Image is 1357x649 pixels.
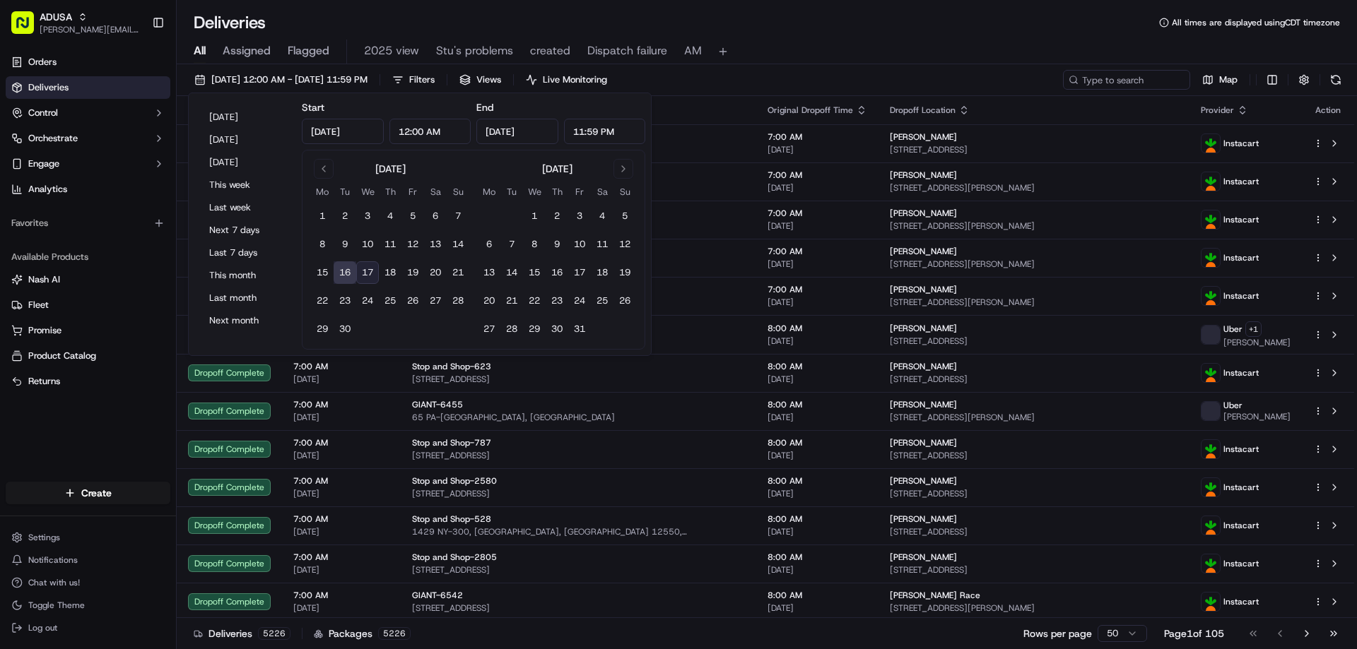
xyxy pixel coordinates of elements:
span: [DATE] [293,602,389,614]
button: Last week [203,198,288,218]
div: Deliveries [194,626,290,641]
img: profile_instacart_ahold_partner.png [1202,593,1220,611]
button: 20 [424,261,447,284]
span: Log out [28,622,57,633]
span: [DATE] [293,488,389,499]
span: [PERSON_NAME] [890,284,957,295]
label: Start [302,101,324,114]
button: 10 [356,233,379,256]
span: GIANT-6455 [412,399,463,410]
button: 25 [379,290,401,312]
span: [STREET_ADDRESS] [890,488,1178,499]
span: Stop and Shop-623 [412,361,491,372]
div: We're available if you need us! [48,149,179,160]
span: [STREET_ADDRESS] [890,564,1178,576]
span: [STREET_ADDRESS][PERSON_NAME] [890,412,1178,423]
div: Action [1313,105,1343,116]
span: [PERSON_NAME] [1223,411,1291,422]
button: 21 [447,261,469,284]
span: [DATE] [768,182,867,193]
button: 27 [478,318,500,340]
span: [DATE] [293,412,389,423]
span: Nash AI [28,273,60,286]
span: Uber [1223,400,1243,411]
button: 22 [523,290,546,312]
button: 3 [568,205,591,227]
button: 11 [591,233,613,256]
button: 21 [500,290,523,312]
span: Filters [409,73,435,86]
span: 7:00 AM [768,284,867,295]
button: 6 [478,233,500,256]
th: Tuesday [500,184,523,199]
button: Start new chat [240,139,257,156]
span: Stop and Shop-2580 [412,475,497,487]
button: +1 [1245,321,1262,337]
span: Pylon [141,239,171,250]
span: Uber [1223,323,1243,335]
span: [STREET_ADDRESS][PERSON_NAME] [890,297,1178,308]
span: [STREET_ADDRESS][PERSON_NAME] [890,258,1178,270]
span: [DATE] [293,374,389,385]
span: [PERSON_NAME] [890,513,957,525]
span: 7:00 AM [768,246,867,257]
th: Saturday [591,184,613,199]
span: Flagged [288,42,329,59]
a: Promise [11,324,165,337]
span: Instacart [1223,520,1259,531]
button: [DATE] [203,107,288,127]
a: 💻API Documentation [114,199,233,225]
button: 7 [447,205,469,227]
img: profile_instacart_ahold_partner.png [1202,134,1220,153]
span: 65 PA-[GEOGRAPHIC_DATA], [GEOGRAPHIC_DATA] [412,412,745,423]
span: Chat with us! [28,577,80,588]
div: 5226 [258,627,290,640]
button: 2 [546,205,568,227]
span: Create [81,486,112,500]
th: Sunday [613,184,636,199]
input: Date [302,119,384,144]
span: [STREET_ADDRESS] [412,602,745,614]
button: 19 [613,261,636,284]
input: Got a question? Start typing here... [37,91,254,106]
span: [STREET_ADDRESS] [412,488,745,499]
span: Returns [28,375,60,388]
span: 2025 view [364,42,419,59]
span: [STREET_ADDRESS] [890,335,1178,347]
span: [PERSON_NAME] [890,208,957,219]
button: 9 [334,233,356,256]
button: Orchestrate [6,127,170,150]
span: Stop and Shop-2805 [412,552,497,563]
span: [DATE] 12:00 AM - [DATE] 11:59 PM [211,73,368,86]
button: 22 [311,290,334,312]
span: [DATE] [768,144,867,155]
button: 29 [523,318,546,340]
button: 23 [334,290,356,312]
span: All times are displayed using CDT timezone [1172,17,1340,28]
button: 17 [356,261,379,284]
img: profile_instacart_ahold_partner.png [1202,210,1220,229]
span: Provider [1201,105,1234,116]
a: Product Catalog [11,350,165,362]
span: Settings [28,532,60,543]
div: Favorites [6,212,170,234]
a: Returns [11,375,165,388]
th: Sunday [447,184,469,199]
button: 8 [523,233,546,256]
span: [DATE] [768,564,867,576]
button: Map [1196,70,1244,90]
span: [DATE] [768,258,867,270]
span: Notifications [28,554,78,566]
span: Instacart [1223,558,1259,569]
span: Toggle Theme [28,600,85,611]
span: 7:00 AM [293,361,389,372]
button: Engage [6,153,170,175]
span: [STREET_ADDRESS] [890,144,1178,155]
span: 7:00 AM [293,590,389,601]
th: Saturday [424,184,447,199]
span: Instacart [1223,138,1259,149]
button: 1 [523,205,546,227]
span: 8:00 AM [768,361,867,372]
div: 5226 [378,627,411,640]
span: [STREET_ADDRESS] [890,450,1178,461]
